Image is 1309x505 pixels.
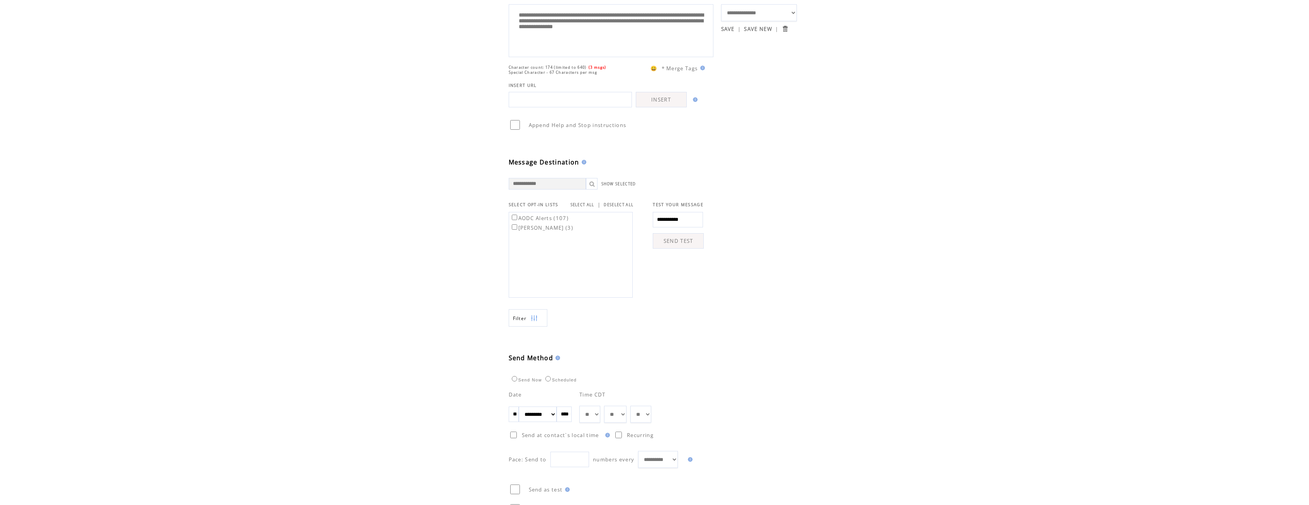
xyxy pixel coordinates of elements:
label: Send Now [510,378,542,382]
span: | [738,25,741,32]
input: Scheduled [545,376,551,381]
img: help.gif [698,66,705,70]
span: | [598,201,601,208]
img: help.gif [563,487,570,492]
img: filters.png [531,310,538,327]
span: Send at contact`s local time [522,432,599,439]
a: SEND TEST [653,233,704,249]
img: help.gif [579,160,586,164]
span: Send Method [509,354,553,362]
span: Append Help and Stop instructions [529,122,626,129]
a: SELECT ALL [570,202,594,207]
label: AODC Alerts (107) [510,215,569,222]
input: AODC Alerts (107) [512,215,517,220]
img: help.gif [691,97,698,102]
span: (3 msgs) [589,65,606,70]
span: Show filters [513,315,527,322]
span: Send as test [529,486,563,493]
img: help.gif [686,457,693,462]
span: Special Character - 67 Characters per msg [509,70,598,75]
label: Scheduled [543,378,577,382]
input: Send Now [512,376,517,381]
input: Submit [781,25,789,32]
a: SAVE [721,25,735,32]
span: Message Destination [509,158,579,166]
span: Character count: 174 (limited to 640) [509,65,587,70]
span: SELECT OPT-IN LISTS [509,202,559,207]
a: SAVE NEW [744,25,772,32]
a: DESELECT ALL [604,202,633,207]
span: 😀 [650,65,657,72]
span: INSERT URL [509,83,537,88]
span: Recurring [627,432,654,439]
span: TEST YOUR MESSAGE [653,202,703,207]
a: INSERT [636,92,687,107]
input: [PERSON_NAME] (3) [512,224,517,230]
label: [PERSON_NAME] (3) [510,224,574,231]
span: * Merge Tags [662,65,698,72]
span: Date [509,391,522,398]
span: | [775,25,778,32]
span: Pace: Send to [509,456,547,463]
a: Filter [509,309,547,327]
span: Time CDT [579,391,606,398]
span: numbers every [593,456,634,463]
img: help.gif [603,433,610,437]
img: help.gif [553,356,560,360]
a: SHOW SELECTED [601,181,636,186]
